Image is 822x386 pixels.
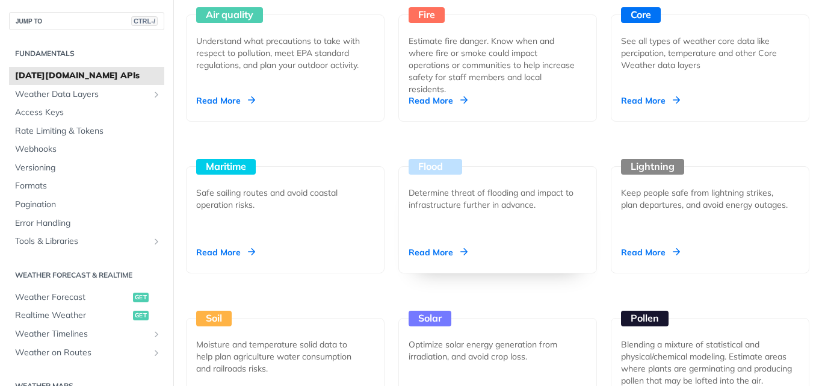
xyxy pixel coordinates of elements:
[409,246,468,258] div: Read More
[196,95,255,107] div: Read More
[9,177,164,195] a: Formats
[131,16,158,26] span: CTRL-/
[15,89,149,101] span: Weather Data Layers
[9,159,164,177] a: Versioning
[15,125,161,137] span: Rate Limiting & Tokens
[196,311,232,326] div: Soil
[409,311,451,326] div: Solar
[196,338,365,375] div: Moisture and temperature solid data to help plan agriculture water consumption and railroads risks.
[621,35,790,71] div: See all types of weather core data like percipation, temperature and other Core Weather data layers
[9,344,164,362] a: Weather on RoutesShow subpages for Weather on Routes
[15,162,161,174] span: Versioning
[9,270,164,281] h2: Weather Forecast & realtime
[621,95,680,107] div: Read More
[15,199,161,211] span: Pagination
[9,140,164,158] a: Webhooks
[15,217,161,229] span: Error Handling
[409,338,577,363] div: Optimize solar energy generation from irradiation, and avoid crop loss.
[9,232,164,251] a: Tools & LibrariesShow subpages for Tools & Libraries
[621,7,661,23] div: Core
[15,291,130,304] span: Weather Forecast
[15,143,161,155] span: Webhooks
[409,7,445,23] div: Fire
[9,104,164,122] a: Access Keys
[409,159,462,175] div: Flood
[152,348,161,358] button: Show subpages for Weather on Routes
[196,159,256,175] div: Maritime
[15,107,161,119] span: Access Keys
[394,122,602,273] a: Flood Determine threat of flooding and impact to infrastructure further in advance. Read More
[9,48,164,59] h2: Fundamentals
[15,180,161,192] span: Formats
[9,12,164,30] button: JUMP TOCTRL-/
[621,159,684,175] div: Lightning
[621,246,680,258] div: Read More
[15,347,149,359] span: Weather on Routes
[621,311,669,326] div: Pollen
[606,122,814,273] a: Lightning Keep people safe from lightning strikes, plan departures, and avoid energy outages. Rea...
[133,293,149,302] span: get
[9,214,164,232] a: Error Handling
[409,187,577,211] div: Determine threat of flooding and impact to infrastructure further in advance.
[9,307,164,325] a: Realtime Weatherget
[152,329,161,339] button: Show subpages for Weather Timelines
[196,187,365,211] div: Safe sailing routes and avoid coastal operation risks.
[181,122,389,273] a: Maritime Safe sailing routes and avoid coastal operation risks. Read More
[196,35,365,71] div: Understand what precautions to take with respect to pollution, meet EPA standard regulations, and...
[621,187,790,211] div: Keep people safe from lightning strikes, plan departures, and avoid energy outages.
[133,311,149,320] span: get
[9,122,164,140] a: Rate Limiting & Tokens
[409,95,468,107] div: Read More
[9,67,164,85] a: [DATE][DOMAIN_NAME] APIs
[15,235,149,247] span: Tools & Libraries
[9,86,164,104] a: Weather Data LayersShow subpages for Weather Data Layers
[15,70,161,82] span: [DATE][DOMAIN_NAME] APIs
[9,325,164,343] a: Weather TimelinesShow subpages for Weather Timelines
[196,7,263,23] div: Air quality
[409,35,577,95] div: Estimate fire danger. Know when and where fire or smoke could impact operations or communities to...
[15,328,149,340] span: Weather Timelines
[9,196,164,214] a: Pagination
[15,310,130,322] span: Realtime Weather
[196,246,255,258] div: Read More
[152,237,161,246] button: Show subpages for Tools & Libraries
[152,90,161,99] button: Show subpages for Weather Data Layers
[9,288,164,307] a: Weather Forecastget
